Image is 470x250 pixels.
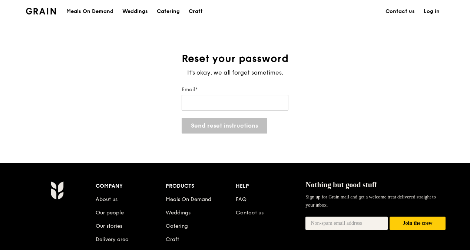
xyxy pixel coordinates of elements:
a: Contact us [381,0,419,23]
div: Company [96,181,166,191]
a: Log in [419,0,444,23]
span: Nothing but good stuff [305,181,377,189]
a: Craft [184,0,207,23]
a: FAQ [236,196,246,203]
input: Non-spam email address [305,217,388,230]
div: Catering [157,0,180,23]
button: Join the crew [390,217,446,230]
img: Grain [26,8,56,14]
a: Craft [166,236,179,243]
a: Weddings [118,0,152,23]
a: Weddings [166,210,191,216]
a: Delivery area [96,236,129,243]
div: Products [166,181,236,191]
div: Craft [189,0,203,23]
label: Email* [182,86,288,93]
div: Weddings [122,0,148,23]
a: Contact us [236,210,264,216]
h1: Reset your password [176,52,294,65]
span: It's okay, we all forget sometimes. [187,69,283,76]
a: Meals On Demand [166,196,211,203]
a: Catering [166,223,188,229]
a: Our stories [96,223,122,229]
div: Help [236,181,306,191]
a: Catering [152,0,184,23]
div: Meals On Demand [66,0,113,23]
span: Sign up for Grain mail and get a welcome treat delivered straight to your inbox. [305,194,436,208]
button: Send reset instructions [182,118,267,134]
a: Our people [96,210,124,216]
img: Grain [50,181,63,200]
a: About us [96,196,118,203]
